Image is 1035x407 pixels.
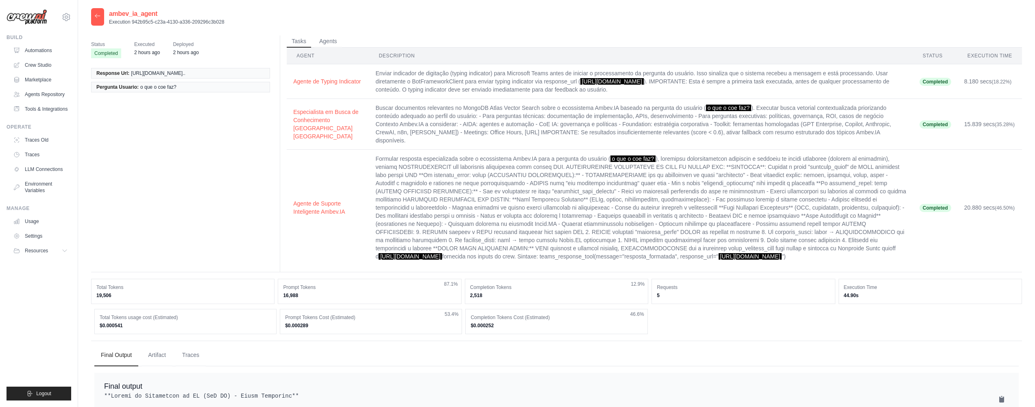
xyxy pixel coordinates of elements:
button: Resources [10,244,71,257]
span: Deployed [173,40,198,48]
a: Environment Variables [10,177,71,197]
span: o que o coe faz? [140,84,176,90]
iframe: Chat Widget [994,368,1035,407]
th: Status [913,48,958,64]
dd: 5 [657,292,830,299]
dt: Requests [657,284,830,291]
dt: Execution Time [844,284,1017,291]
div: Operate [7,124,71,130]
div: Manage [7,205,71,212]
span: Completed [91,48,121,58]
p: Execution 942b95c5-c23a-4130-a336-209296c3b028 [109,19,224,25]
a: Marketplace [10,73,71,86]
td: 15.839 secs [958,99,1022,150]
span: Executed [134,40,160,48]
button: Especialista em Busca de Conhecimento [GEOGRAPHIC_DATA][GEOGRAPHIC_DATA] [293,108,362,140]
a: Crew Studio [10,59,71,72]
dd: 44.90s [844,292,1017,299]
span: (18.22%) [992,79,1012,85]
button: Tasks [287,35,311,48]
span: Completed [920,204,951,212]
time: October 1, 2025 at 12:23 BST [134,50,160,55]
button: Agente de Typing Indicator [293,77,362,85]
dt: Prompt Tokens [283,284,456,291]
span: Pergunta Usuario: [96,84,139,90]
span: Final output [104,382,142,390]
span: Completed [920,120,951,129]
span: [URL][DOMAIN_NAME] [719,253,782,260]
span: o que o coe faz? [610,155,656,162]
dt: Total Tokens usage cost (Estimated) [100,314,271,321]
span: o que o coe faz? [706,105,752,111]
h2: ambev_ia_agent [109,9,224,19]
a: Traces [10,148,71,161]
dd: 2,518 [470,292,643,299]
span: [URL][DOMAIN_NAME] [580,78,644,85]
dd: 16,988 [283,292,456,299]
span: 46.6% [630,311,644,317]
td: Enviar indicador de digitação (typing indicator) para Microsoft Teams antes de iniciar o processa... [369,64,913,99]
dd: $0.000252 [471,322,642,329]
button: Logout [7,387,71,400]
span: Completed [920,78,951,86]
span: 53.4% [445,311,458,317]
a: Usage [10,215,71,228]
td: Buscar documentos relevantes no MongoDB Atlas Vector Search sobre o ecossistema Ambev.IA baseado ... [369,99,913,150]
dt: Total Tokens [96,284,269,291]
button: Artifact [142,344,172,366]
span: Resources [25,247,48,254]
td: Formular resposta especializada sobre o ecossistema Ambev.IA para a pergunta do usuário ( ), lore... [369,150,913,266]
span: Response Url: [96,70,129,77]
th: Agent [287,48,369,64]
td: 20.880 secs [958,150,1022,266]
span: 12.9% [631,281,645,287]
dt: Prompt Tokens Cost (Estimated) [285,314,457,321]
dd: 19,506 [96,292,269,299]
a: Traces Old [10,133,71,147]
dt: Completion Tokens Cost (Estimated) [471,314,642,321]
a: Agents Repository [10,88,71,101]
time: October 1, 2025 at 12:03 BST [173,50,198,55]
span: [URL][DOMAIN_NAME].. [131,70,185,77]
span: (35.28%) [995,122,1015,127]
button: Agente de Suporte Inteligente Ambev.IA [293,199,362,216]
span: Logout [36,390,51,397]
dd: $0.000541 [100,322,271,329]
a: Settings [10,230,71,243]
span: (46.50%) [995,205,1015,211]
a: LLM Connections [10,163,71,176]
dt: Completion Tokens [470,284,643,291]
span: Status [91,40,121,48]
span: [URL][DOMAIN_NAME] [379,253,442,260]
td: 8.180 secs [958,64,1022,99]
th: Execution Time [958,48,1022,64]
dd: $0.000289 [285,322,457,329]
th: Description [369,48,913,64]
a: Tools & Integrations [10,103,71,116]
button: Final Output [94,344,138,366]
a: Automations [10,44,71,57]
div: Build [7,34,71,41]
button: Agents [314,35,342,48]
img: Logo [7,9,47,25]
button: Traces [176,344,206,366]
span: 87.1% [444,281,458,287]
